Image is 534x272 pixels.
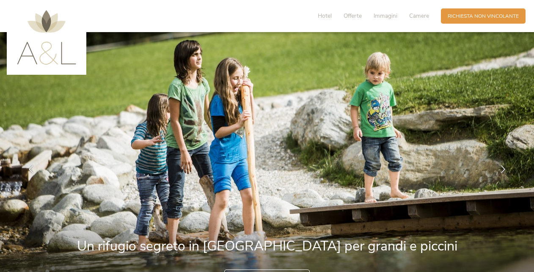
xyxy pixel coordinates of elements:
[318,12,332,20] span: Hotel
[17,10,76,65] img: AMONTI & LUNARIS Wellnessresort
[448,13,519,20] span: Richiesta non vincolante
[374,12,397,20] span: Immagini
[409,12,429,20] span: Camere
[344,12,362,20] span: Offerte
